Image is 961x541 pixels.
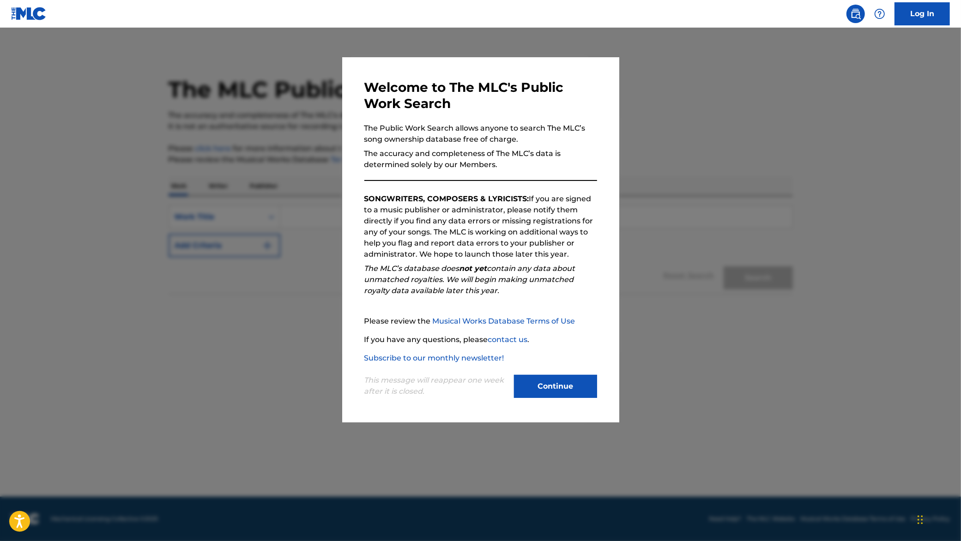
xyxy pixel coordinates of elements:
[364,316,597,327] p: Please review the
[915,497,961,541] iframe: Chat Widget
[364,193,597,260] p: If you are signed to a music publisher or administrator, please notify them directly if you find ...
[850,8,861,19] img: search
[488,335,528,344] a: contact us
[918,506,923,534] div: Drag
[895,2,950,25] a: Log In
[459,264,487,273] strong: not yet
[364,334,597,345] p: If you have any questions, please .
[846,5,865,23] a: Public Search
[433,317,575,325] a: Musical Works Database Terms of Use
[364,123,597,145] p: The Public Work Search allows anyone to search The MLC’s song ownership database free of charge.
[874,8,885,19] img: help
[870,5,889,23] div: Help
[364,375,508,397] p: This message will reappear one week after it is closed.
[364,148,597,170] p: The accuracy and completeness of The MLC’s data is determined solely by our Members.
[514,375,597,398] button: Continue
[11,7,47,20] img: MLC Logo
[364,354,504,362] a: Subscribe to our monthly newsletter!
[364,194,529,203] strong: SONGWRITERS, COMPOSERS & LYRICISTS:
[364,79,597,112] h3: Welcome to The MLC's Public Work Search
[364,264,575,295] em: The MLC’s database does contain any data about unmatched royalties. We will begin making unmatche...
